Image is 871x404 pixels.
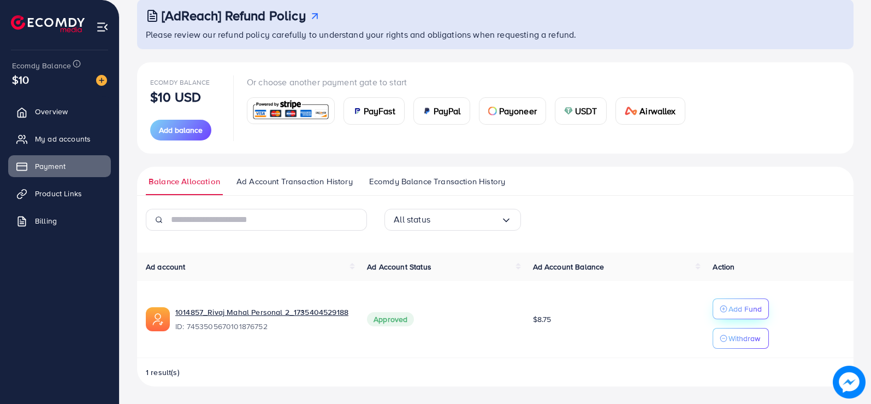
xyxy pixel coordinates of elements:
[247,97,335,124] a: card
[413,97,470,125] a: cardPayPal
[175,307,349,332] div: <span class='underline'>1014857_Rivaj Mahal Personal 2_1735404529188</span></br>7453505670101876752
[159,125,203,136] span: Add balance
[247,75,694,89] p: Or choose another payment gate to start
[11,15,85,32] img: logo
[575,104,597,118] span: USDT
[146,307,170,331] img: ic-ads-acc.e4c84228.svg
[394,211,430,228] span: All status
[488,107,497,115] img: card
[564,107,573,115] img: card
[369,175,505,188] span: Ecomdy Balance Transaction History
[175,321,349,332] span: ID: 7453505670101876752
[639,104,676,118] span: Airwallex
[8,183,111,204] a: Product Links
[96,75,107,86] img: image
[96,21,109,33] img: menu
[728,332,760,345] p: Withdraw
[146,28,847,41] p: Please review our refund policy carefully to understand your rights and obligations when requesti...
[8,128,111,150] a: My ad accounts
[533,261,605,272] span: Ad Account Balance
[251,99,331,122] img: card
[35,215,57,226] span: Billing
[479,97,546,125] a: cardPayoneer
[713,298,769,319] button: Add Fund
[35,188,82,199] span: Product Links
[150,90,201,103] p: $10 USD
[625,107,638,115] img: card
[35,106,68,117] span: Overview
[713,261,734,272] span: Action
[353,107,362,115] img: card
[175,307,348,318] a: 1014857_Rivaj Mahal Personal 2_1735404529188
[8,155,111,177] a: Payment
[367,261,431,272] span: Ad Account Status
[149,175,220,188] span: Balance Allocation
[423,107,431,115] img: card
[8,101,111,122] a: Overview
[367,312,414,326] span: Approved
[35,161,66,172] span: Payment
[430,211,501,228] input: Search for option
[12,60,71,71] span: Ecomdy Balance
[12,72,29,87] span: $10
[713,328,769,349] button: Withdraw
[533,314,552,325] span: $8.75
[150,78,210,87] span: Ecomdy Balance
[236,175,353,188] span: Ad Account Transaction History
[384,209,521,231] div: Search for option
[833,366,866,399] img: image
[146,261,186,272] span: Ad account
[343,97,405,125] a: cardPayFast
[728,302,762,315] p: Add Fund
[364,104,395,118] span: PayFast
[35,133,91,144] span: My ad accounts
[146,367,180,378] span: 1 result(s)
[555,97,607,125] a: cardUSDT
[615,97,685,125] a: cardAirwallex
[499,104,537,118] span: Payoneer
[8,210,111,232] a: Billing
[434,104,461,118] span: PayPal
[162,8,306,24] h3: [AdReach] Refund Policy
[150,120,211,140] button: Add balance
